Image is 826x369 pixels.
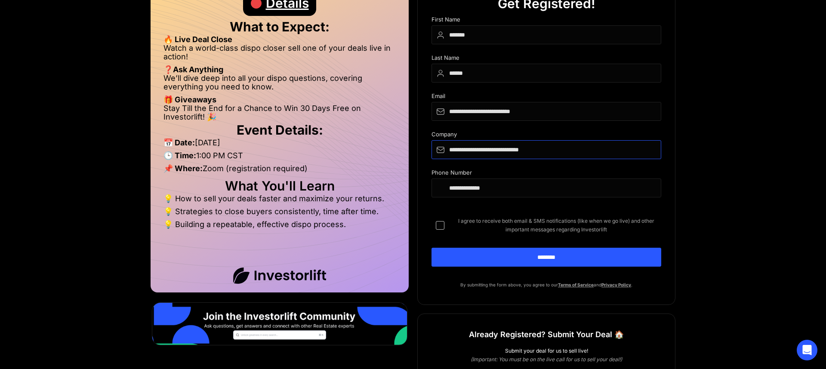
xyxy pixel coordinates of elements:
em: (Important: You must be on the live call for us to sell your deal!) [471,356,622,363]
h2: What You'll Learn [163,181,396,190]
div: Open Intercom Messenger [797,340,817,360]
strong: Event Details: [237,122,323,138]
li: We’ll dive deep into all your dispo questions, covering everything you need to know. [163,74,396,95]
li: 💡 How to sell your deals faster and maximize your returns. [163,194,396,207]
span: I agree to receive both email & SMS notifications (like when we go live) and other important mess... [451,217,661,234]
div: Last Name [431,55,661,64]
strong: 🔥 Live Deal Close [163,35,232,44]
li: Zoom (registration required) [163,164,396,177]
li: 💡 Strategies to close buyers consistently, time after time. [163,207,396,220]
a: Terms of Service [558,282,594,287]
strong: 📅 Date: [163,138,195,147]
strong: What to Expect: [230,19,330,34]
p: By submitting the form above, you agree to our and . [431,280,661,289]
strong: 🕒 Time: [163,151,196,160]
div: First Name [431,16,661,25]
strong: 🎁 Giveaways [163,95,216,104]
a: Privacy Policy [601,282,631,287]
li: Stay Till the End for a Chance to Win 30 Days Free on Investorlift! 🎉 [163,104,396,121]
li: 1:00 PM CST [163,151,396,164]
div: Email [431,93,661,102]
div: Company [431,131,661,140]
strong: ❓Ask Anything [163,65,223,74]
form: DIspo Day Main Form [431,16,661,280]
strong: 📌 Where: [163,164,203,173]
div: Submit your deal for us to sell live! [431,347,661,355]
div: Phone Number [431,169,661,178]
li: [DATE] [163,138,396,151]
li: Watch a world-class dispo closer sell one of your deals live in action! [163,44,396,65]
li: 💡 Building a repeatable, effective dispo process. [163,220,396,229]
h1: Already Registered? Submit Your Deal 🏠 [469,327,624,342]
